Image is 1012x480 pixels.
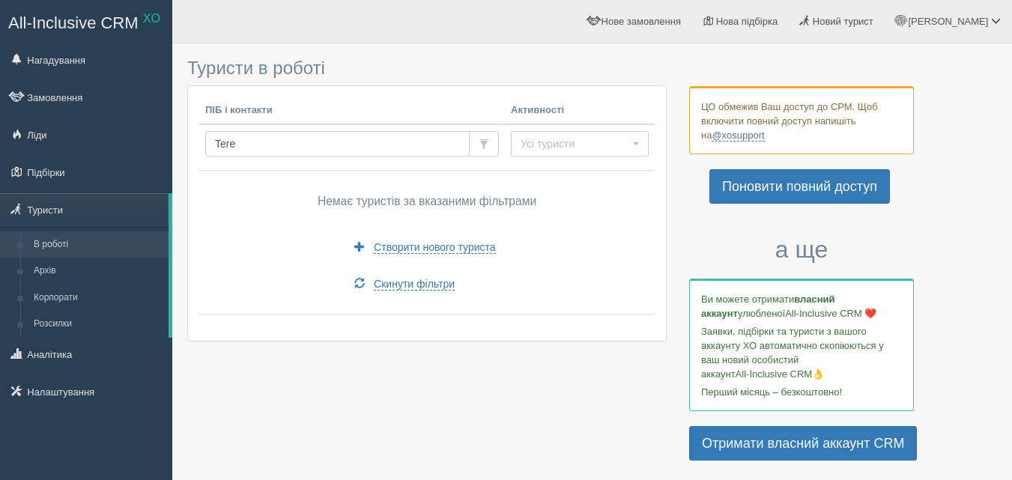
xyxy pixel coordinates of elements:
span: All-Inclusive CRM [8,13,139,32]
a: Поновити повний доступ [709,169,890,204]
a: Скинути фільтри [345,271,464,297]
span: All-Inclusive CRM👌 [736,368,825,380]
th: ПІБ і контакти [199,97,505,124]
span: Туристи в роботі [187,58,325,78]
span: Усі туристи [521,136,629,151]
span: [PERSON_NAME] [908,16,988,27]
a: Розсилки [27,311,169,338]
a: Отримати власний аккаунт CRM [689,426,917,461]
h3: а ще [689,237,914,263]
a: Архів [27,258,169,285]
span: All-Inclusive CRM ❤️ [785,308,876,319]
p: Заявки, підбірки та туристи з вашого аккаунту ХО автоматично скопіюються у ваш новий особистий ак... [701,324,902,381]
button: Усі туристи [511,131,649,157]
a: В роботі [27,231,169,258]
a: All-Inclusive CRM XO [1,1,172,42]
input: Пошук за ПІБ, паспортом або контактами [205,131,470,157]
b: власний аккаунт [701,294,835,319]
a: Корпорати [27,285,169,312]
sup: XO [143,12,160,25]
span: Створити нового туриста [374,241,495,254]
a: Створити нового туриста [345,234,505,260]
div: ЦО обмежив Ваш доступ до СРМ. Щоб включити повний доступ напишіть на [689,86,914,154]
span: Новий турист [813,16,873,27]
p: Перший місяць – безкоштовно! [701,385,902,399]
p: Ви можете отримати улюбленої [701,292,902,320]
span: Скинути фільтри [374,278,455,291]
p: Немає туристів за вказаними фільтрами [205,193,649,210]
span: Нове замовлення [602,16,681,27]
a: @xosupport [712,130,764,142]
th: Активності [505,97,655,124]
span: Нова підбірка [716,16,778,27]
